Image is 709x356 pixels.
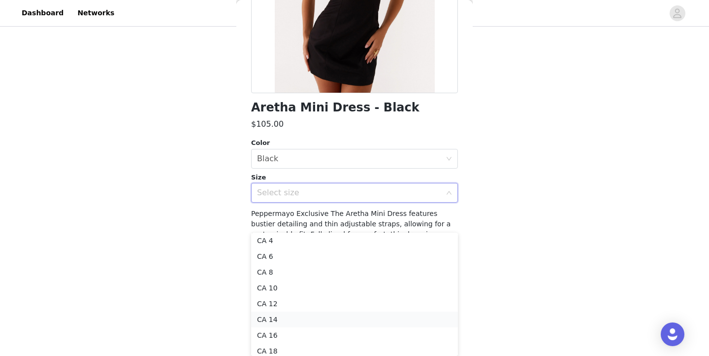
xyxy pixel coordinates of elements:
li: CA 8 [251,264,458,280]
a: Networks [71,2,120,24]
div: Color [251,138,458,148]
div: avatar [673,5,682,21]
div: Black [257,149,278,168]
a: Dashboard [16,2,69,24]
span: Peppermayo Exclusive The Aretha Mini Dress features bustier detailing and thin adjustable straps,... [251,210,451,331]
div: Select size [257,188,441,198]
h3: $105.00 [251,118,284,130]
div: Open Intercom Messenger [661,322,684,346]
li: CA 14 [251,312,458,327]
div: Size [251,173,458,182]
li: CA 10 [251,280,458,296]
li: CA 6 [251,249,458,264]
li: CA 16 [251,327,458,343]
li: CA 4 [251,233,458,249]
li: CA 12 [251,296,458,312]
i: icon: down [446,190,452,197]
h1: Aretha Mini Dress - Black [251,101,419,114]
